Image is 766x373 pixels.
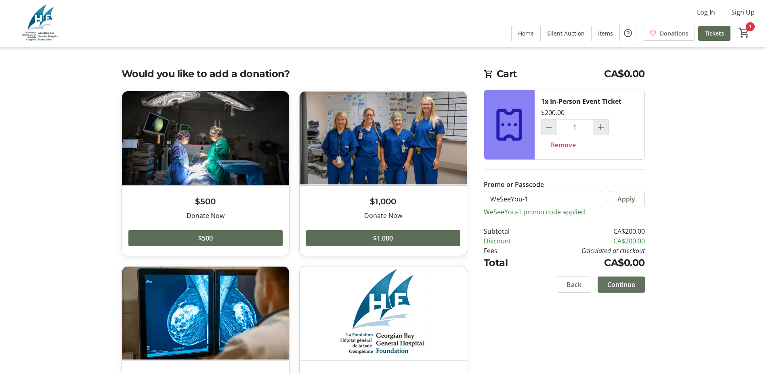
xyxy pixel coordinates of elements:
button: Continue [598,277,645,293]
span: Sign Up [731,7,755,17]
span: $500 [198,233,213,243]
button: $500 [128,230,283,246]
span: Continue [607,280,635,289]
p: WeSeeYou-1 promo code applied. [484,207,645,217]
span: Apply [617,194,635,204]
img: Georgian Bay General Hospital Foundation's Logo [5,3,77,44]
span: Log In [697,7,715,17]
span: Tickets [705,29,724,38]
input: Enter promo or passcode [484,191,601,207]
img: $1,000 [300,91,467,185]
a: Home [512,26,540,41]
img: $5,000 [122,266,289,360]
span: Silent Auction [547,29,585,38]
h3: $500 [128,195,283,207]
td: Calculated at checkout [532,246,644,256]
td: Subtotal [484,226,533,236]
button: Sign Up [725,6,761,19]
div: 1x In-Person Event Ticket [541,96,621,106]
button: Log In [690,6,722,19]
button: Decrement by one [541,119,557,135]
button: Back [557,277,591,293]
td: Total [484,256,533,270]
td: Fees [484,246,533,256]
button: Remove [541,137,586,153]
div: Donate Now [128,211,283,220]
button: Apply [608,191,645,207]
a: Items [592,26,619,41]
span: Home [518,29,534,38]
button: Help [620,25,636,41]
a: Tickets [698,26,730,41]
span: Items [598,29,613,38]
span: Donations [660,29,688,38]
div: $200.00 [541,108,565,117]
span: Remove [551,140,576,150]
a: Donations [643,26,695,41]
td: CA$200.00 [532,236,644,246]
h2: Cart [484,67,645,83]
h3: $1,000 [306,195,460,207]
button: Increment by one [593,119,609,135]
a: Silent Auction [541,26,591,41]
img: Custom Amount [300,266,467,360]
span: CA$0.00 [604,67,645,81]
span: $1,000 [373,233,393,243]
img: $500 [122,91,289,185]
div: Donate Now [306,211,460,220]
td: Discount [484,236,533,246]
button: Cart [737,25,751,40]
button: $1,000 [306,230,460,246]
td: CA$200.00 [532,226,644,236]
input: In-Person Event Ticket Quantity [557,119,593,135]
label: Promo or Passcode [484,180,544,189]
span: Back [567,280,581,289]
td: CA$0.00 [532,256,644,270]
h2: Would you like to add a donation? [122,67,467,81]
